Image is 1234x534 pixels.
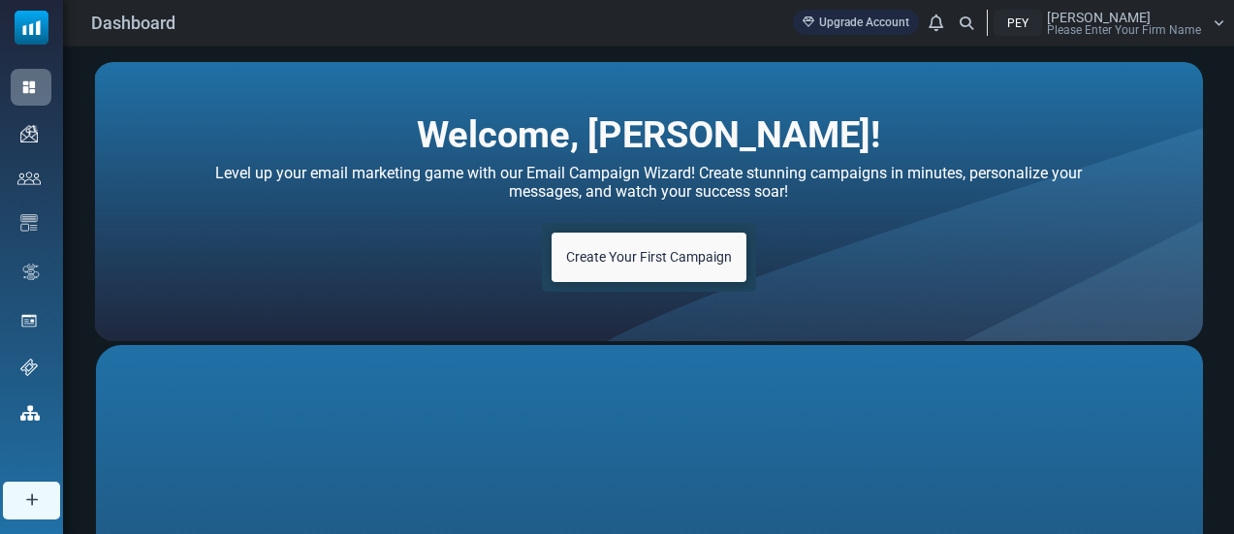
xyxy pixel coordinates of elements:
[91,10,175,36] span: Dashboard
[20,214,38,232] img: email-templates-icon.svg
[94,159,1203,205] h4: Level up your email marketing game with our Email Campaign Wizard! Create stunning campaigns in m...
[20,359,38,376] img: support-icon.svg
[20,125,38,142] img: campaigns-icon.png
[20,261,42,283] img: workflow.svg
[1047,11,1151,24] span: [PERSON_NAME]
[15,11,48,45] img: mailsoftly_icon_blue_white.svg
[1047,24,1201,36] span: Please Enter Your Firm Name
[20,79,38,96] img: dashboard-icon-active.svg
[20,312,38,330] img: landing_pages.svg
[994,10,1224,36] a: PEY [PERSON_NAME] Please Enter Your Firm Name
[17,172,41,185] img: contacts-icon.svg
[417,111,880,144] h2: Welcome, [PERSON_NAME]!
[793,10,919,35] a: Upgrade Account
[566,249,732,265] span: Create Your First Campaign
[994,10,1042,36] div: PEY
